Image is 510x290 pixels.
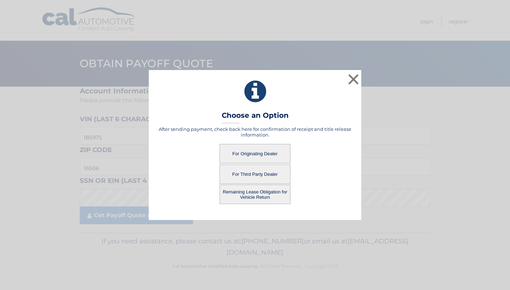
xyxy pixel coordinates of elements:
h5: After sending payment, check back here for confirmation of receipt and title release information. [158,126,352,138]
button: For Originating Dealer [220,144,290,163]
button: For Third Party Dealer [220,164,290,184]
h3: Choose an Option [222,111,289,123]
button: Remaining Lease Obligation for Vehicle Return [220,185,290,204]
button: × [346,72,361,86]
